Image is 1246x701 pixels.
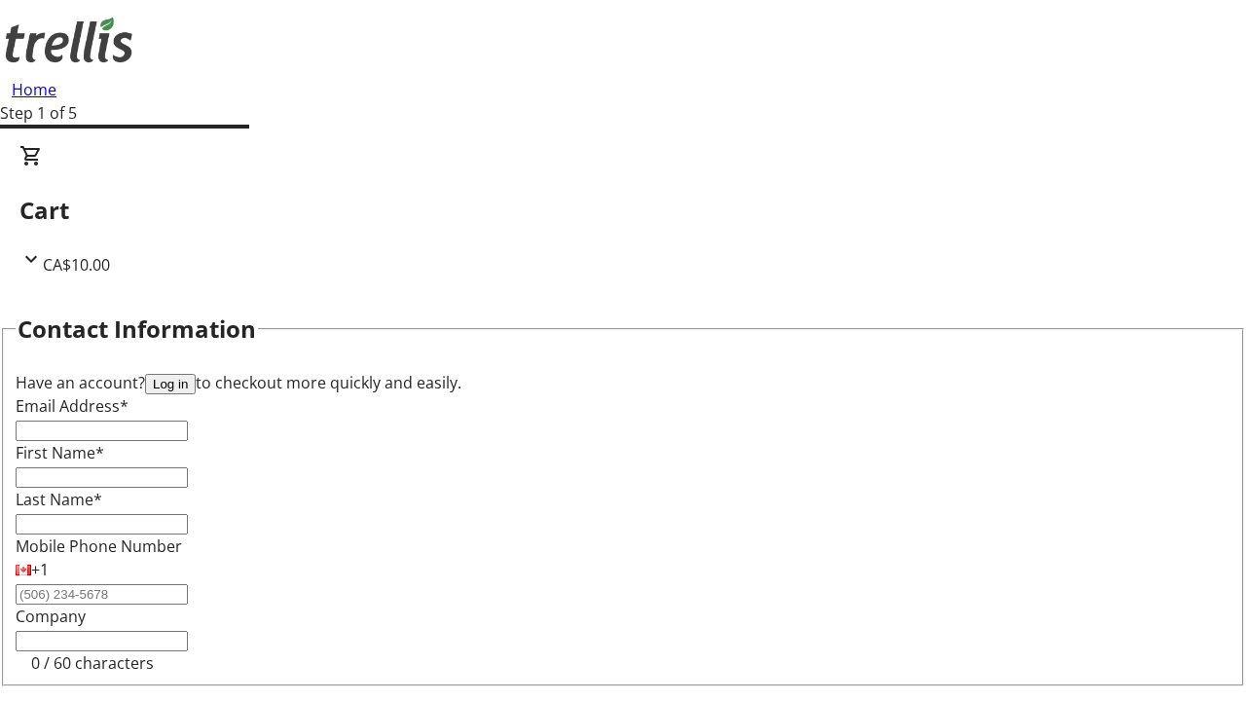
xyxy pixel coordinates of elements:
button: Log in [145,374,196,394]
label: First Name* [16,442,104,463]
h2: Contact Information [18,312,256,347]
div: Have an account? to checkout more quickly and easily. [16,371,1230,394]
input: (506) 234-5678 [16,584,188,605]
label: Mobile Phone Number [16,535,182,557]
tr-character-limit: 0 / 60 characters [31,652,154,674]
h2: Cart [19,193,1227,228]
label: Company [16,606,86,627]
span: CA$10.00 [43,254,110,276]
label: Email Address* [16,395,128,417]
label: Last Name* [16,489,102,510]
div: CartCA$10.00 [19,144,1227,277]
